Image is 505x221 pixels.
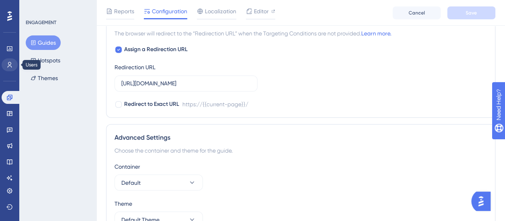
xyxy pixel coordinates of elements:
[205,6,236,16] span: Localization
[19,2,50,12] span: Need Help?
[182,99,248,109] div: https://{{current-page}}/
[114,174,203,190] button: Default
[114,132,487,142] div: Advanced Settings
[114,62,155,72] div: Redirection URL
[114,6,134,16] span: Reports
[152,6,187,16] span: Configuration
[26,35,61,50] button: Guides
[26,53,65,68] button: Hotspots
[466,10,477,16] span: Save
[114,145,487,155] div: Choose the container and theme for the guide.
[471,189,495,213] iframe: UserGuiding AI Assistant Launcher
[26,71,63,85] button: Themes
[121,178,141,187] span: Default
[121,79,251,88] input: https://www.example.com/
[114,198,487,208] div: Theme
[114,161,487,171] div: Container
[114,29,391,38] span: The browser will redirect to the “Redirection URL” when the Targeting Conditions are not provided.
[124,45,188,54] span: Assign a Redirection URL
[393,6,441,19] button: Cancel
[361,30,391,37] a: Learn more.
[26,19,56,26] div: ENGAGEMENT
[447,6,495,19] button: Save
[124,99,179,109] span: Redirect to Exact URL
[254,6,269,16] span: Editor
[409,10,425,16] span: Cancel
